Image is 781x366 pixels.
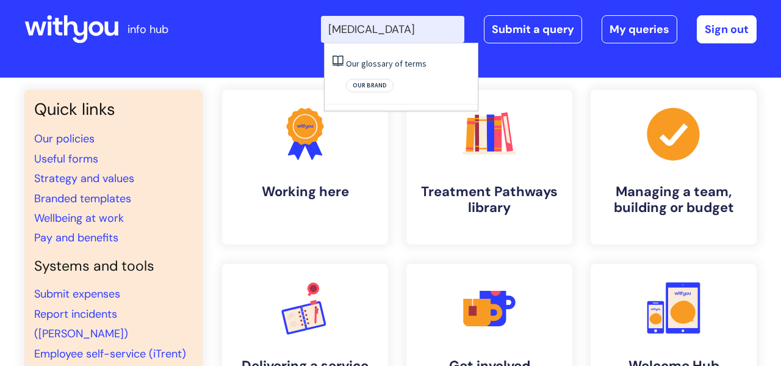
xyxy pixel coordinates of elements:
a: Employee self-service (iTrent) [34,346,186,361]
h3: Quick links [34,100,193,119]
input: Search [321,16,464,43]
a: Branded templates [34,191,131,206]
a: Our policies [34,131,95,146]
a: My queries [602,15,677,43]
a: Submit expenses [34,287,120,301]
a: Managing a team, building or budget [591,90,757,244]
a: Treatment Pathways library [406,90,572,244]
a: Submit a query [484,15,582,43]
h4: Systems and tools [34,258,193,275]
h4: Treatment Pathways library [416,184,563,216]
span: Our brand [346,79,394,92]
a: Report incidents ([PERSON_NAME]) [34,307,128,341]
a: Strategy and values [34,171,134,186]
a: Sign out [697,15,757,43]
a: Pay and benefits [34,230,118,245]
div: | - [321,15,757,43]
p: info hub [128,20,168,39]
a: Wellbeing at work [34,211,124,225]
a: Our glossary of terms [346,58,426,69]
a: Useful forms [34,152,98,166]
h4: Working here [232,184,378,200]
a: Working here [222,90,388,244]
h4: Managing a team, building or budget [600,184,747,216]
